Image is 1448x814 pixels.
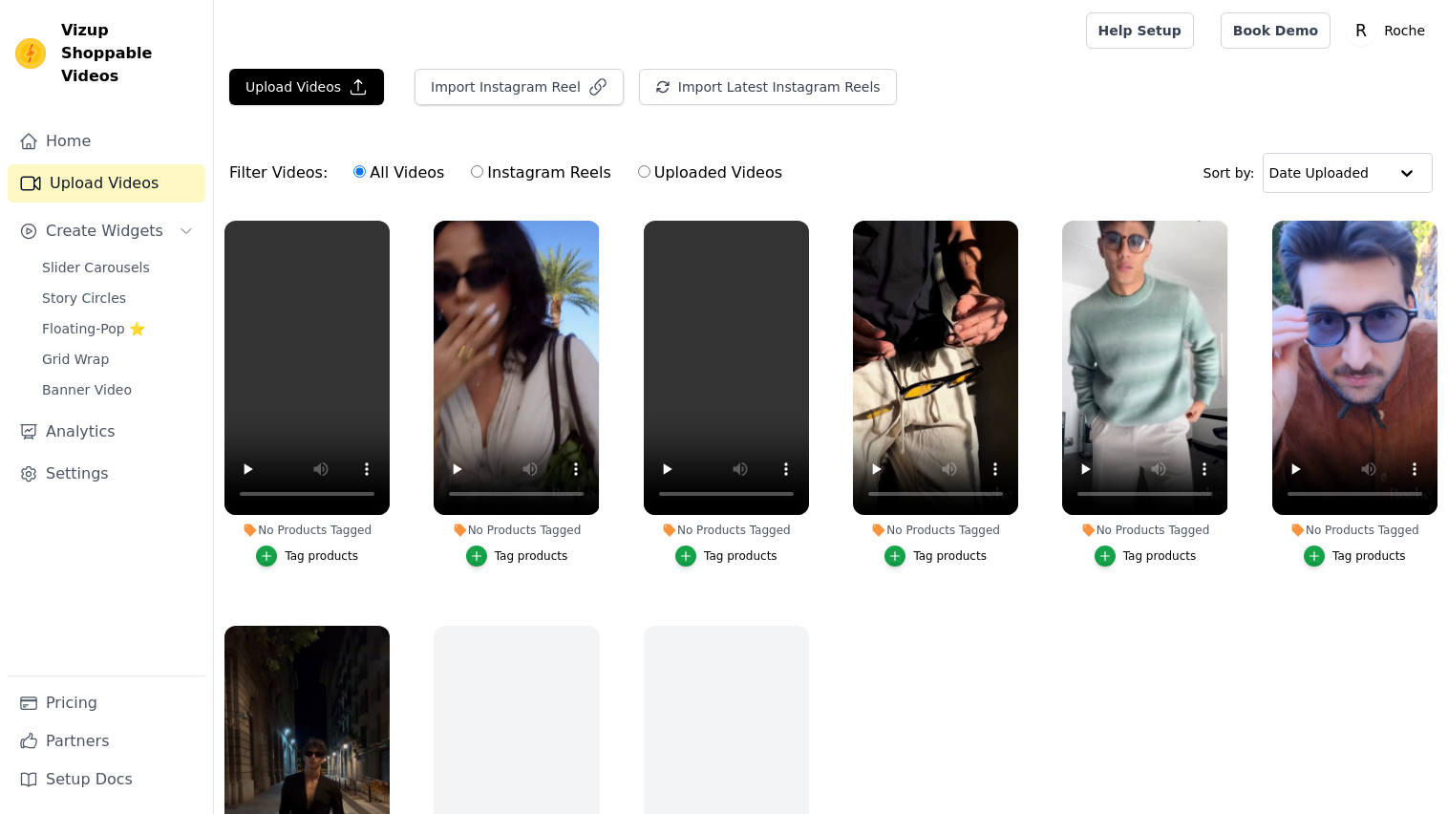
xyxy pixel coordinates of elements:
button: Tag products [466,546,568,567]
div: No Products Tagged [853,523,1018,538]
input: All Videos [353,165,366,178]
span: Floating-Pop ⭐ [42,319,145,338]
div: No Products Tagged [1062,523,1227,538]
div: No Products Tagged [644,523,809,538]
a: Help Setup [1086,12,1194,49]
text: R [1355,21,1367,40]
a: Book Demo [1221,12,1331,49]
input: Uploaded Videos [638,165,650,178]
button: Tag products [256,546,358,567]
div: No Products Tagged [434,523,599,538]
label: All Videos [352,161,445,185]
a: Upload Videos [8,164,205,203]
button: R Roche [1346,13,1433,48]
div: Tag products [913,548,987,564]
a: Slider Carousels [31,254,205,281]
a: Settings [8,455,205,493]
a: Analytics [8,413,205,451]
span: Slider Carousels [42,258,150,277]
input: Instagram Reels [471,165,483,178]
a: Home [8,122,205,161]
button: Tag products [675,546,777,567]
span: Vizup Shoppable Videos [61,19,198,88]
button: Tag products [1095,546,1197,567]
a: Banner Video [31,376,205,403]
div: Tag products [1123,548,1197,564]
label: Uploaded Videos [637,161,783,185]
label: Instagram Reels [470,161,611,185]
a: Partners [8,722,205,760]
span: Banner Video [42,380,132,399]
button: Tag products [1304,546,1406,567]
button: Tag products [884,546,987,567]
a: Pricing [8,684,205,722]
div: No Products Tagged [1272,523,1437,538]
div: Filter Videos: [229,151,793,195]
div: Tag products [495,548,568,564]
a: Story Circles [31,285,205,311]
span: Create Widgets [46,220,163,243]
span: Grid Wrap [42,350,109,369]
button: Create Widgets [8,212,205,250]
p: Roche [1376,13,1433,48]
button: Import Instagram Reel [415,69,624,105]
div: Sort by: [1203,153,1434,193]
span: Story Circles [42,289,126,308]
a: Grid Wrap [31,346,205,373]
img: Vizup [15,38,46,69]
a: Floating-Pop ⭐ [31,315,205,342]
button: Import Latest Instagram Reels [639,69,897,105]
div: No Products Tagged [224,523,390,538]
div: Tag products [1332,548,1406,564]
div: Tag products [704,548,777,564]
div: Tag products [285,548,358,564]
a: Setup Docs [8,760,205,799]
button: Upload Videos [229,69,384,105]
